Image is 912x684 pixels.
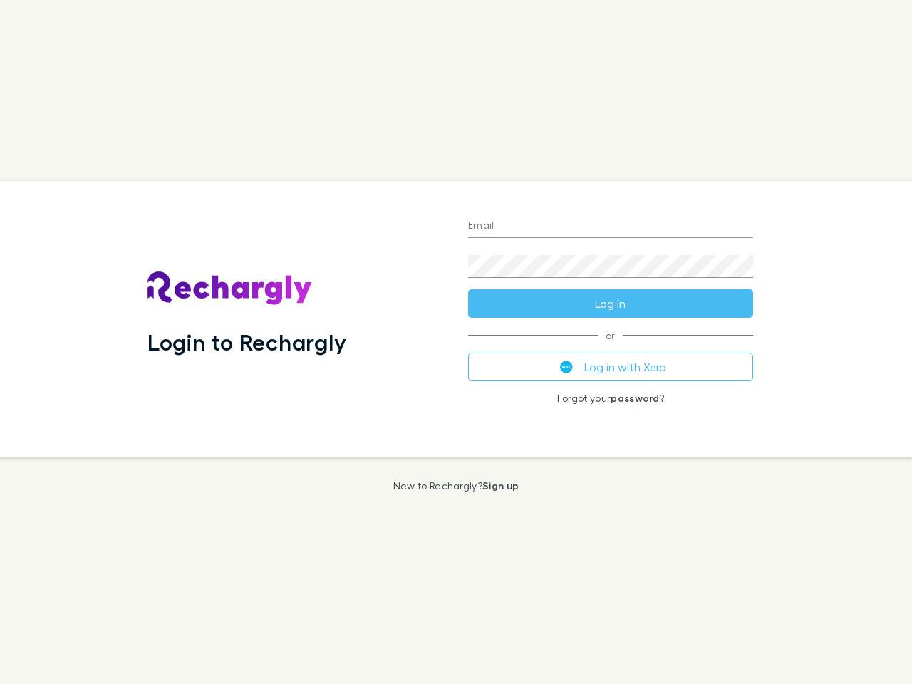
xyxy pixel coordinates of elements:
img: Rechargly's Logo [147,271,313,306]
button: Log in [468,289,753,318]
a: password [611,392,659,404]
p: Forgot your ? [468,393,753,404]
img: Xero's logo [560,361,573,373]
span: or [468,335,753,336]
button: Log in with Xero [468,353,753,381]
a: Sign up [482,480,519,492]
p: New to Rechargly? [393,480,519,492]
h1: Login to Rechargly [147,328,346,356]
